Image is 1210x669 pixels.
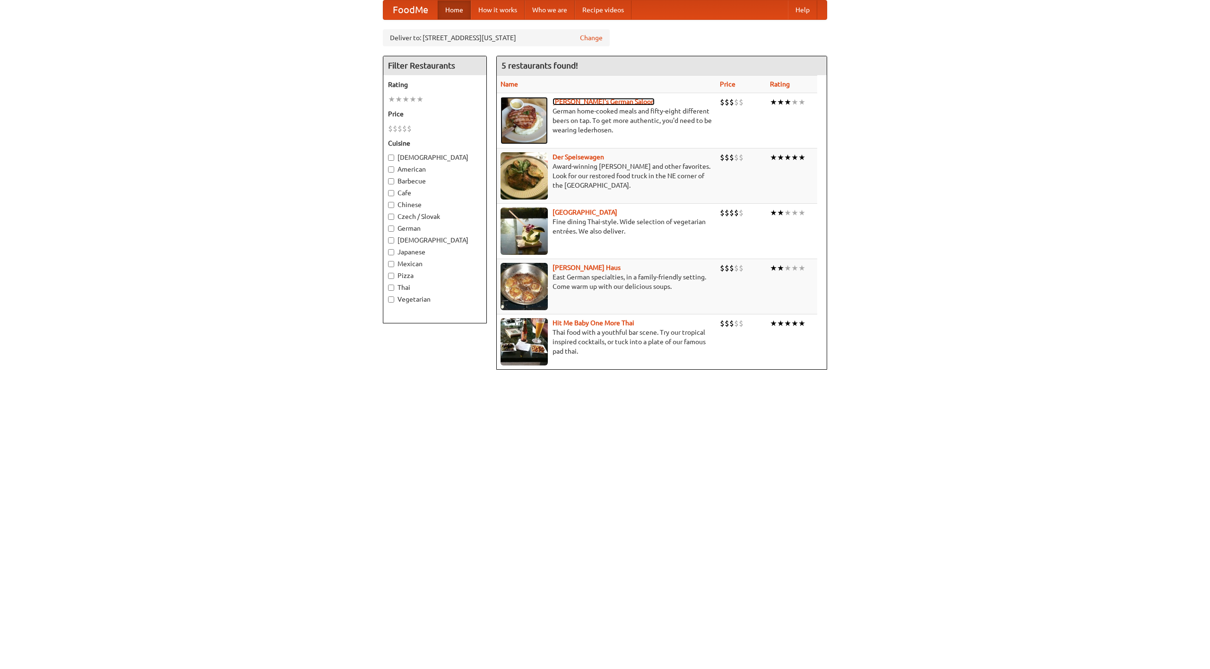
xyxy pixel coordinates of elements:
li: $ [720,208,725,218]
li: ★ [777,97,784,107]
li: $ [739,208,743,218]
input: Thai [388,285,394,291]
li: $ [388,123,393,134]
li: ★ [409,94,416,104]
input: American [388,166,394,173]
p: Fine dining Thai-style. Wide selection of vegetarian entrées. We also deliver. [501,217,712,236]
li: ★ [402,94,409,104]
a: Recipe videos [575,0,631,19]
li: $ [729,152,734,163]
li: $ [720,152,725,163]
li: $ [720,318,725,329]
input: German [388,226,394,232]
li: $ [739,318,743,329]
li: ★ [791,208,798,218]
li: $ [734,152,739,163]
li: ★ [777,208,784,218]
li: $ [729,263,734,273]
label: [DEMOGRAPHIC_DATA] [388,153,482,162]
li: ★ [777,318,784,329]
li: ★ [784,318,791,329]
div: Deliver to: [STREET_ADDRESS][US_STATE] [383,29,610,46]
li: ★ [770,263,777,273]
li: $ [398,123,402,134]
h5: Price [388,109,482,119]
a: Home [438,0,471,19]
input: Vegetarian [388,296,394,303]
li: ★ [784,263,791,273]
a: FoodMe [383,0,438,19]
img: satay.jpg [501,208,548,255]
li: ★ [416,94,423,104]
input: [DEMOGRAPHIC_DATA] [388,155,394,161]
li: ★ [798,318,805,329]
li: $ [739,263,743,273]
li: $ [720,97,725,107]
li: $ [725,97,729,107]
img: kohlhaus.jpg [501,263,548,310]
label: Mexican [388,259,482,269]
li: ★ [791,318,798,329]
li: $ [739,97,743,107]
label: American [388,165,482,174]
li: ★ [784,152,791,163]
input: Cafe [388,190,394,196]
li: $ [725,152,729,163]
img: esthers.jpg [501,97,548,144]
li: ★ [777,263,784,273]
a: How it works [471,0,525,19]
img: babythai.jpg [501,318,548,365]
li: $ [739,152,743,163]
input: Pizza [388,273,394,279]
input: Czech / Slovak [388,214,394,220]
li: ★ [791,97,798,107]
li: ★ [791,152,798,163]
label: Czech / Slovak [388,212,482,221]
li: ★ [798,208,805,218]
li: ★ [777,152,784,163]
a: Hit Me Baby One More Thai [553,319,634,327]
li: $ [729,97,734,107]
label: Pizza [388,271,482,280]
label: Chinese [388,200,482,209]
label: German [388,224,482,233]
p: Thai food with a youthful bar scene. Try our tropical inspired cocktails, or tuck into a plate of... [501,328,712,356]
li: ★ [388,94,395,104]
input: Mexican [388,261,394,267]
p: Award-winning [PERSON_NAME] and other favorites. Look for our restored food truck in the NE corne... [501,162,712,190]
li: $ [729,318,734,329]
li: $ [407,123,412,134]
li: ★ [784,97,791,107]
p: East German specialties, in a family-friendly setting. Come warm up with our delicious soups. [501,272,712,291]
li: $ [734,208,739,218]
img: speisewagen.jpg [501,152,548,200]
li: $ [720,263,725,273]
a: Der Speisewagen [553,153,604,161]
label: Thai [388,283,482,292]
a: Price [720,80,735,88]
input: Barbecue [388,178,394,184]
li: ★ [395,94,402,104]
li: ★ [770,208,777,218]
h5: Rating [388,80,482,89]
input: Chinese [388,202,394,208]
li: $ [393,123,398,134]
li: $ [729,208,734,218]
a: Who we are [525,0,575,19]
li: ★ [770,97,777,107]
li: ★ [791,263,798,273]
li: $ [402,123,407,134]
input: [DEMOGRAPHIC_DATA] [388,237,394,243]
p: German home-cooked meals and fifty-eight different beers on tap. To get more authentic, you'd nee... [501,106,712,135]
h4: Filter Restaurants [383,56,486,75]
li: ★ [798,263,805,273]
li: $ [734,318,739,329]
label: Vegetarian [388,295,482,304]
li: ★ [798,152,805,163]
a: Rating [770,80,790,88]
h5: Cuisine [388,139,482,148]
li: ★ [798,97,805,107]
b: [PERSON_NAME] Haus [553,264,621,271]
